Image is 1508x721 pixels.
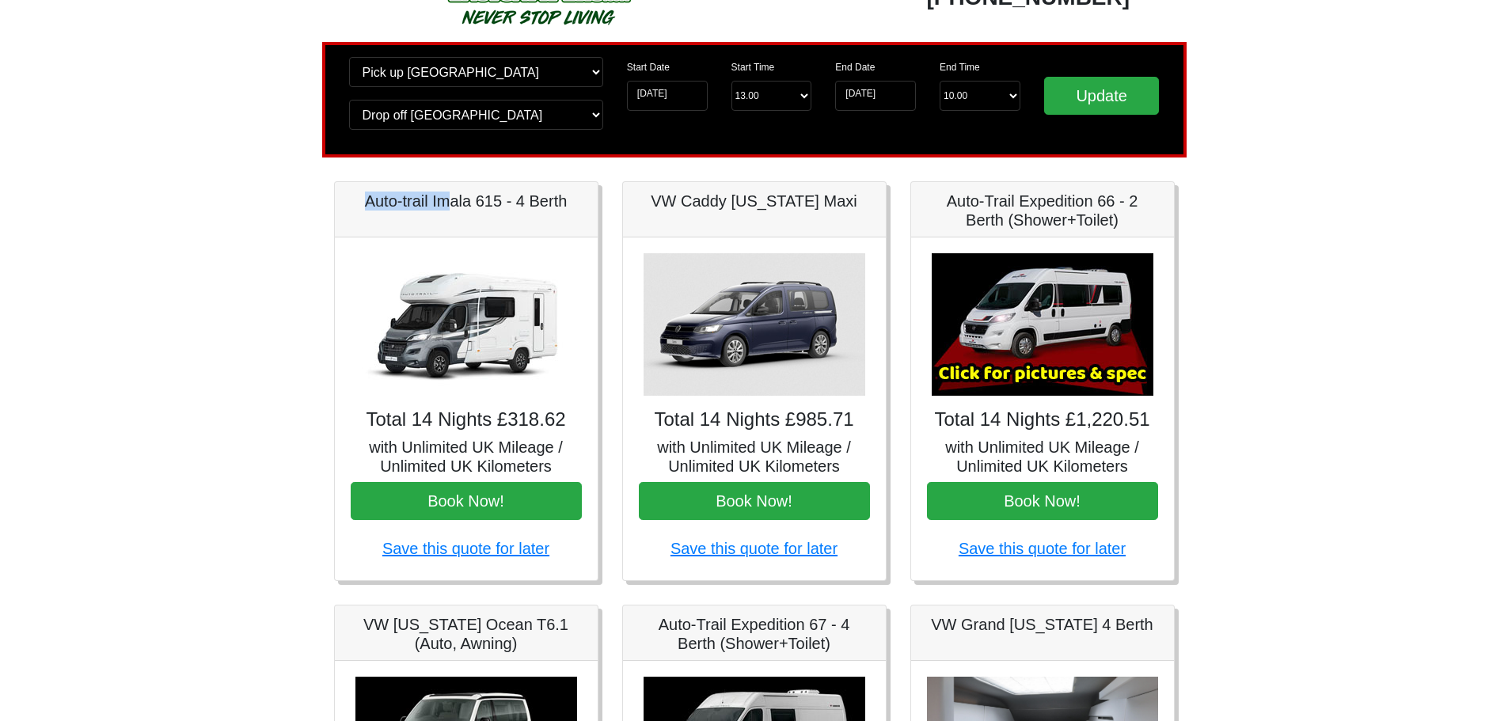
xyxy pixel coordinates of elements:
button: Book Now! [351,482,582,520]
h4: Total 14 Nights £318.62 [351,408,582,431]
h5: with Unlimited UK Mileage / Unlimited UK Kilometers [927,438,1158,476]
label: End Time [940,60,980,74]
img: Auto-Trail Expedition 66 - 2 Berth (Shower+Toilet) [932,253,1153,396]
a: Save this quote for later [382,540,549,557]
img: Auto-trail Imala 615 - 4 Berth [355,253,577,396]
label: Start Time [731,60,775,74]
a: Save this quote for later [670,540,838,557]
h5: VW [US_STATE] Ocean T6.1 (Auto, Awning) [351,615,582,653]
h5: VW Caddy [US_STATE] Maxi [639,192,870,211]
h4: Total 14 Nights £985.71 [639,408,870,431]
h5: VW Grand [US_STATE] 4 Berth [927,615,1158,634]
h4: Total 14 Nights £1,220.51 [927,408,1158,431]
label: Start Date [627,60,670,74]
h5: with Unlimited UK Mileage / Unlimited UK Kilometers [639,438,870,476]
h5: Auto-trail Imala 615 - 4 Berth [351,192,582,211]
img: VW Caddy California Maxi [644,253,865,396]
button: Book Now! [639,482,870,520]
h5: Auto-Trail Expedition 66 - 2 Berth (Shower+Toilet) [927,192,1158,230]
a: Save this quote for later [959,540,1126,557]
h5: Auto-Trail Expedition 67 - 4 Berth (Shower+Toilet) [639,615,870,653]
h5: with Unlimited UK Mileage / Unlimited UK Kilometers [351,438,582,476]
button: Book Now! [927,482,1158,520]
input: Return Date [835,81,916,111]
label: End Date [835,60,875,74]
input: Update [1044,77,1160,115]
input: Start Date [627,81,708,111]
